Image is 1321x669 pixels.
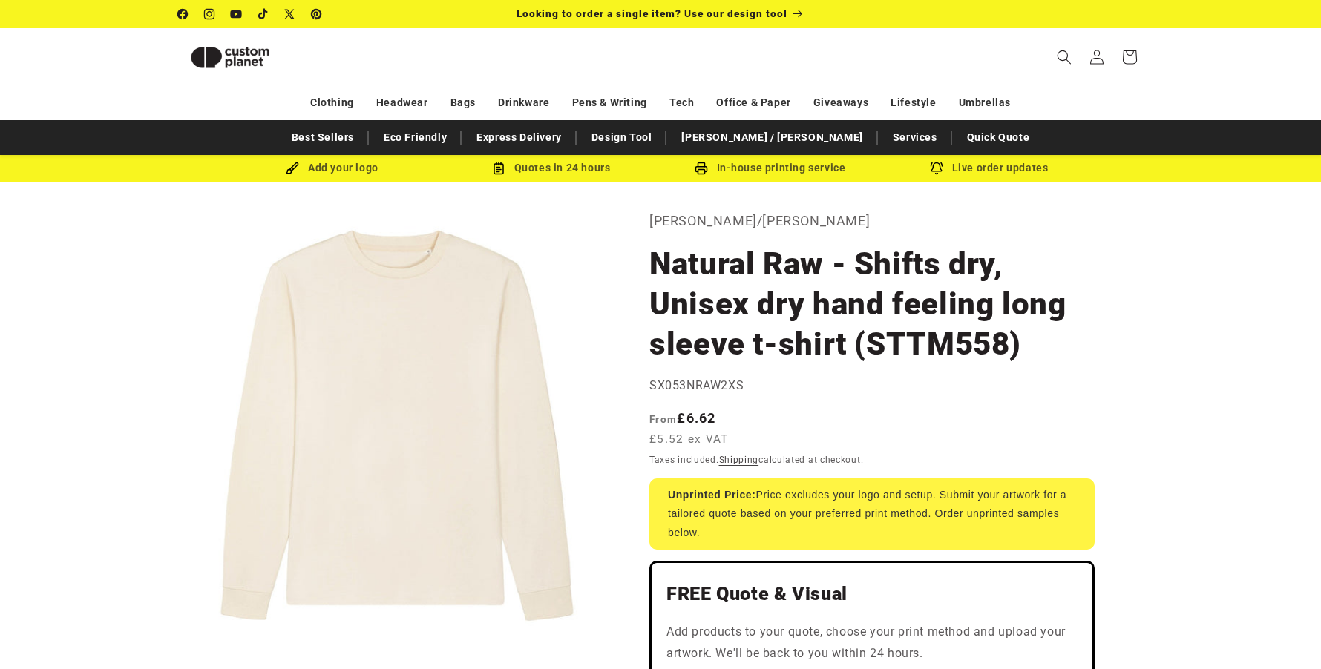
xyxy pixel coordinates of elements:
[498,90,549,116] a: Drinkware
[376,125,454,151] a: Eco Friendly
[660,159,879,177] div: In-house printing service
[669,90,694,116] a: Tech
[223,159,442,177] div: Add your logo
[649,410,716,426] strong: £6.62
[517,7,787,19] span: Looking to order a single item? Use our design tool
[891,90,936,116] a: Lifestyle
[879,159,1098,177] div: Live order updates
[173,28,332,86] a: Custom Planet
[960,125,1038,151] a: Quick Quote
[376,90,428,116] a: Headwear
[719,455,759,465] a: Shipping
[178,34,282,81] img: Custom Planet
[649,378,744,392] span: SX053NRAW2XS
[649,452,1095,467] div: Taxes included. calculated at checkout.
[649,431,729,448] span: £5.52 ex VAT
[572,90,647,116] a: Pens & Writing
[178,209,612,643] media-gallery: Gallery Viewer
[649,478,1095,550] div: Price excludes your logo and setup. Submit your artwork for a tailored quote based on your prefer...
[450,90,476,116] a: Bags
[649,413,677,425] span: From
[442,159,660,177] div: Quotes in 24 hours
[649,244,1095,364] h1: Natural Raw - Shifts dry, Unisex dry hand feeling long sleeve t-shirt (STTM558)
[1048,41,1081,73] summary: Search
[959,90,1011,116] a: Umbrellas
[716,90,790,116] a: Office & Paper
[469,125,569,151] a: Express Delivery
[584,125,660,151] a: Design Tool
[286,162,299,175] img: Brush Icon
[666,622,1078,665] p: Add products to your quote, choose your print method and upload your artwork. We'll be back to yo...
[930,162,943,175] img: Order updates
[885,125,945,151] a: Services
[813,90,868,116] a: Giveaways
[649,209,1095,233] p: [PERSON_NAME]/[PERSON_NAME]
[668,489,756,501] strong: Unprinted Price:
[310,90,354,116] a: Clothing
[284,125,361,151] a: Best Sellers
[666,582,1078,606] h2: FREE Quote & Visual
[492,162,505,175] img: Order Updates Icon
[674,125,870,151] a: [PERSON_NAME] / [PERSON_NAME]
[695,162,708,175] img: In-house printing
